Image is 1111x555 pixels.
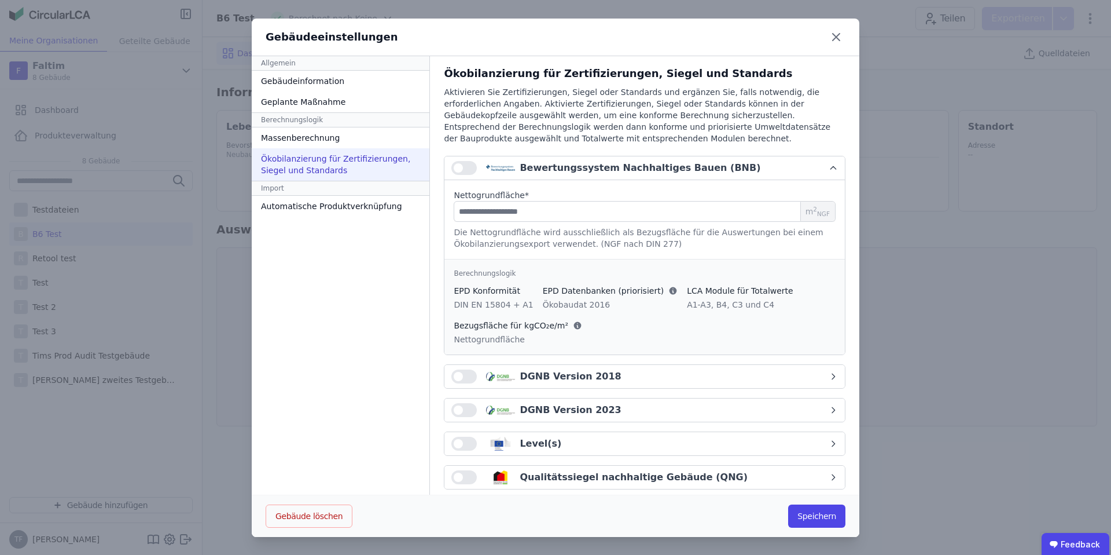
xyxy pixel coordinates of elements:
[444,365,845,388] button: DGNB Version 2018
[252,181,429,196] div: Import
[454,320,582,331] div: Bezugsfläche für kgCO₂e/m²
[444,86,845,156] div: Aktivieren Sie Zertifizierungen, Siegel oder Standards und ergänzen Sie, falls notwendig, die erf...
[687,299,793,311] div: A1-A3, B4, C3 und C4
[252,148,429,181] div: Ökobilanzierung für Zertifizierungen, Siegel und Standards
[454,299,533,311] div: DIN EN 15804 + A1
[520,161,760,175] div: Bewertungssystem Nachhaltiges Bauen (BNB)
[486,437,515,451] img: levels_logo-Bv5juQb_.svg
[252,196,429,217] div: Automatische Produktverknüpfung
[266,29,398,45] div: Gebäudeeinstellungen
[266,505,352,528] button: Gebäude löschen
[454,189,529,201] label: audits.requiredField
[486,403,515,417] img: dgnb_logo-x_03lAI3.svg
[454,285,533,297] div: EPD Konformität
[252,112,429,127] div: Berechnungslogik
[444,466,845,489] button: Qualitätssiegel nachhaltige Gebäude (QNG)
[252,56,429,71] div: Allgemein
[486,161,515,175] img: bnb_logo-CNxcAojW.svg
[252,127,429,148] div: Massenberechnung
[520,403,621,417] div: DGNB Version 2023
[444,156,845,180] button: Bewertungssystem Nachhaltiges Bauen (BNB)
[543,299,678,311] div: Ökobaudat 2016
[520,370,621,384] div: DGNB Version 2018
[788,505,845,528] button: Speichern
[454,334,582,345] div: Nettogrundfläche
[252,71,429,92] div: Gebäudeinformation
[805,206,830,217] span: m
[444,65,845,82] div: Ökobilanzierung für Zertifizierungen, Siegel und Standards
[520,437,561,451] div: Level(s)
[444,432,845,455] button: Level(s)
[486,470,515,484] img: qng_logo-BKTGsvz4.svg
[486,370,515,384] img: dgnb_logo-x_03lAI3.svg
[252,92,429,112] div: Geplante Maßnahme
[454,227,836,250] div: Die Nettogrundfläche wird ausschließlich als Bezugsfläche für die Auswertungen bei einem Ökobilan...
[444,399,845,422] button: DGNB Version 2023
[813,206,817,213] sup: 2
[543,285,664,297] span: EPD Datenbanken (priorisiert)
[817,210,830,217] sub: NGF
[520,470,748,484] div: Qualitätssiegel nachhaltige Gebäude (QNG)
[687,285,793,297] div: LCA Module für Totalwerte
[454,269,836,278] div: Berechnungslogik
